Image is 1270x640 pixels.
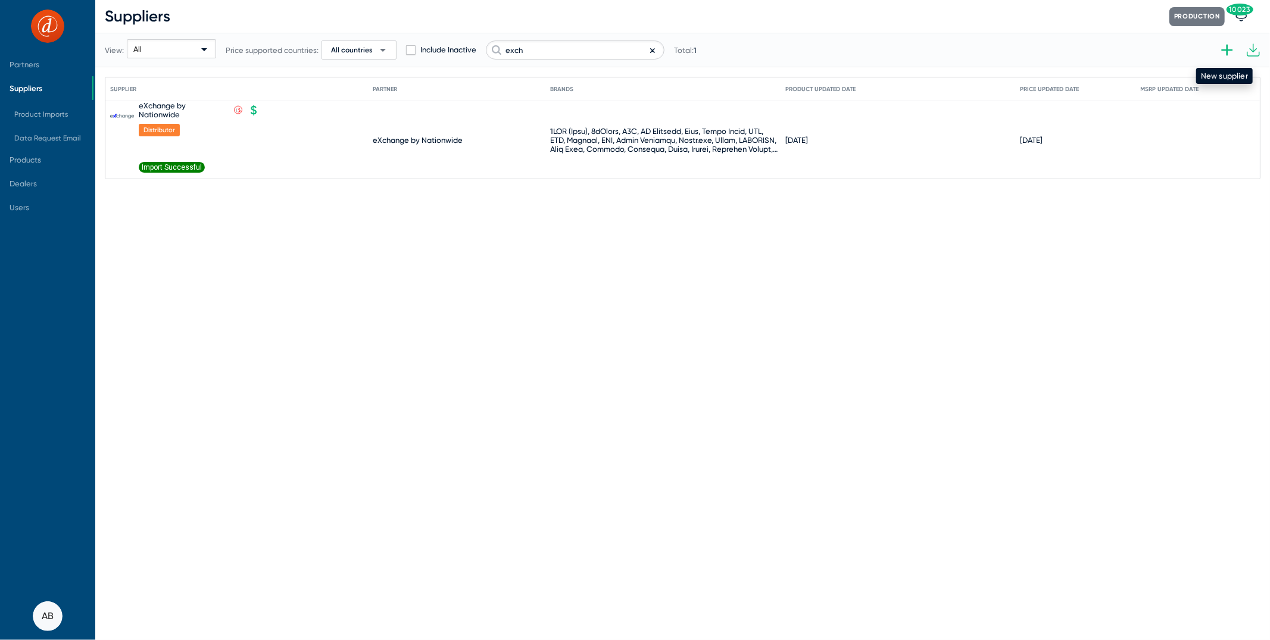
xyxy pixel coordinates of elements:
span: Suppliers [10,84,42,93]
span: Users [10,203,29,212]
div: Price Updated Date [1020,86,1079,93]
div: Partner [373,86,397,93]
span: Distributor [139,124,180,136]
div: 1LOR (Ipsu), 8dOlors, A3C, AD Elitsedd, Eius, Tempo Incid, UTL, ETD, Magnaal, ENI, Admin Veniamqu... [550,127,779,154]
span: Dealers [10,179,37,188]
div: Supplier [110,86,136,93]
span: arrow_drop_down [376,43,390,57]
span: Suppliers [105,7,170,26]
input: Search suppliers [486,40,664,60]
span: Price supported countries: [226,46,319,55]
div: Partner [373,86,408,93]
div: MSRP Updated Date [1141,86,1210,93]
div: Product Updated Date [785,86,856,93]
span: Include Inactive [420,43,476,57]
span: 1 [694,46,697,55]
span: All [133,45,142,54]
div: Product Updated Date [785,86,866,93]
button: All countriesarrow_drop_down [322,40,397,60]
span: Products [10,155,41,164]
div: [DATE] [1020,136,1043,145]
span: Product Imports [14,110,68,118]
div: Supplier [110,86,147,93]
div: New supplier [1196,68,1253,84]
span: Import Successful [139,162,205,173]
div: [DATE] [785,136,808,145]
div: MSRP Updated Date [1141,86,1199,93]
div: eXchange by Nationwide [373,136,463,145]
button: AB [33,601,63,631]
span: View: [105,46,124,55]
span: Data Request Email [14,134,81,142]
div: eXchange by Nationwide [139,101,228,119]
mat-header-cell: Brands [550,77,785,101]
span: All countries [331,45,373,55]
span: 10023 [1227,4,1254,15]
span: Partners [10,60,39,69]
img: eXchange%20by%20Nationwide_638103755257539678.png [110,114,134,119]
span: Total: [674,46,697,55]
div: Price Updated Date [1020,86,1090,93]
